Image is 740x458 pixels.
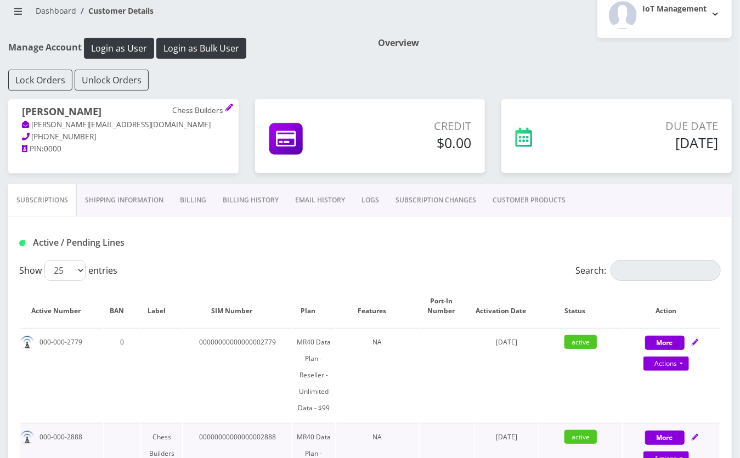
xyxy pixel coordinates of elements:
a: Subscriptions [8,184,77,216]
a: Login as Bulk User [156,41,246,53]
span: [PHONE_NUMBER] [32,132,97,142]
span: 0000 [44,144,61,154]
input: Search: [611,260,721,281]
a: SUBSCRIPTION CHANGES [387,184,484,216]
img: Active / Pending Lines [19,240,25,246]
button: Login as Bulk User [156,38,246,59]
button: More [645,336,685,350]
a: CUSTOMER PRODUCTS [484,184,574,216]
a: Billing [172,184,214,216]
span: [DATE] [496,432,517,442]
th: Active Number: activate to sort column ascending [20,285,103,327]
img: default.png [20,336,34,349]
th: Label: activate to sort column ascending [142,285,183,327]
h5: $0.00 [360,134,471,151]
td: 000-000-2779 [20,328,103,422]
td: MR40 Data Plan - Reseller - Unlimited Data - $99 [292,328,335,422]
select: Showentries [44,260,86,281]
a: EMAIL HISTORY [287,184,353,216]
button: Login as User [84,38,154,59]
th: Port-In Number: activate to sort column ascending [420,285,473,327]
span: active [564,335,597,349]
th: SIM Number: activate to sort column ascending [183,285,291,327]
button: Unlock Orders [75,70,149,91]
li: Customer Details [76,5,154,16]
th: Plan: activate to sort column ascending [292,285,335,327]
span: [DATE] [496,337,517,347]
h1: Manage Account [8,38,362,59]
h1: [PERSON_NAME] [22,106,225,119]
td: NA [336,328,419,422]
td: 00000000000000002779 [183,328,291,422]
h2: IoT Management [642,4,707,14]
a: [PERSON_NAME][EMAIL_ADDRESS][DOMAIN_NAME] [22,120,211,131]
a: Shipping Information [77,184,172,216]
a: Login as User [82,41,156,53]
label: Show entries [19,260,117,281]
p: Chess Builders [172,106,225,116]
button: Lock Orders [8,70,72,91]
p: Credit [360,118,471,134]
th: Features: activate to sort column ascending [336,285,419,327]
p: Due Date [589,118,718,134]
a: Actions [643,357,689,371]
button: More [645,431,685,445]
label: Search: [575,260,721,281]
h1: Active / Pending Lines [19,238,242,248]
th: BAN: activate to sort column ascending [104,285,140,327]
th: Activation Date: activate to sort column ascending [475,285,538,327]
a: Billing History [214,184,287,216]
a: PIN: [22,144,44,155]
h1: Overview [379,38,732,48]
span: active [564,430,597,444]
img: default.png [20,431,34,444]
th: Status: activate to sort column ascending [539,285,622,327]
td: 0 [104,328,140,422]
h5: [DATE] [589,134,718,151]
a: Dashboard [36,5,76,16]
th: Action: activate to sort column ascending [623,285,720,327]
a: LOGS [353,184,387,216]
